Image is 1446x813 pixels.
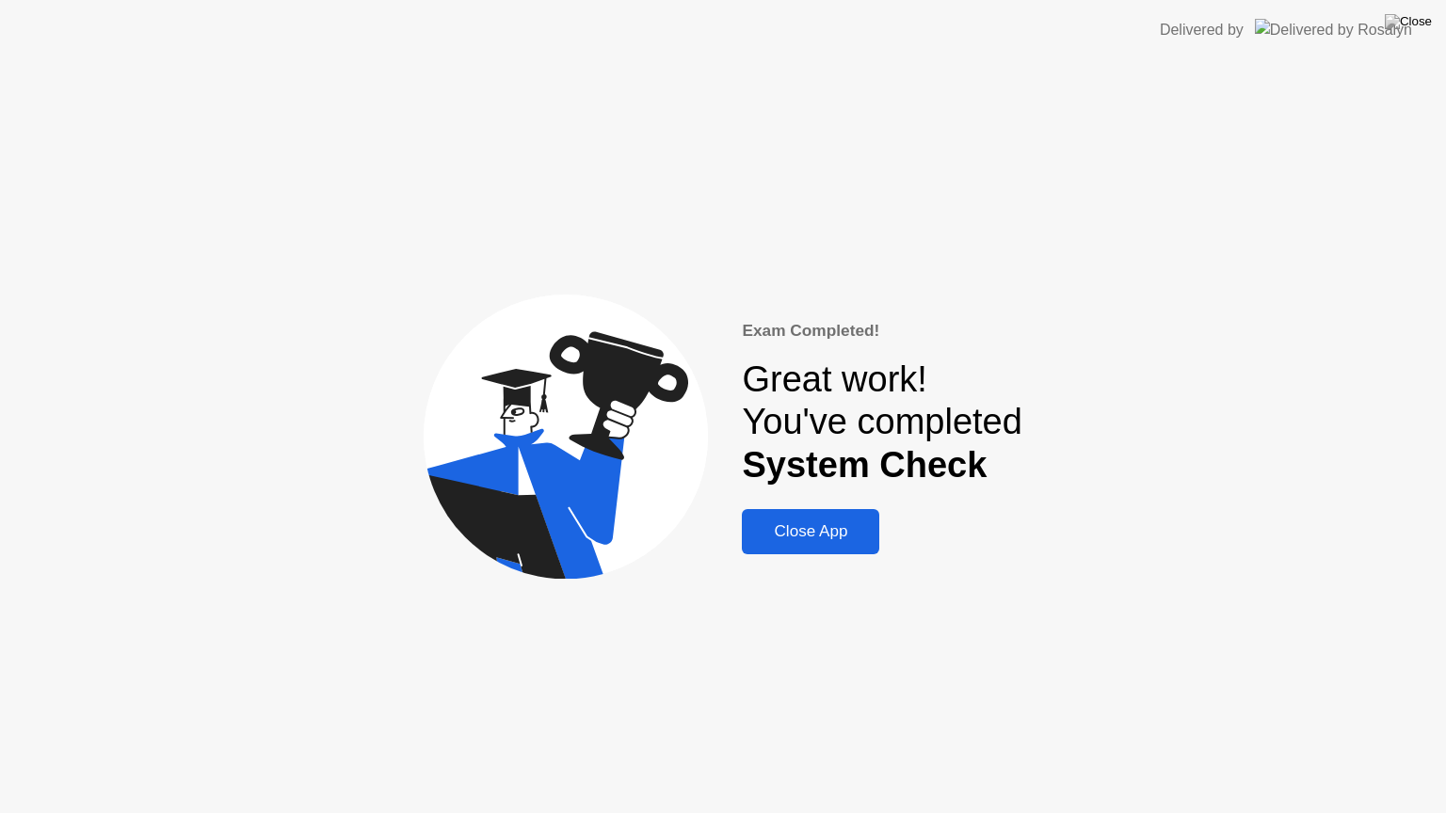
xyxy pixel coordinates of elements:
[742,445,987,485] b: System Check
[1255,19,1412,40] img: Delivered by Rosalyn
[747,522,874,541] div: Close App
[742,509,879,554] button: Close App
[1385,14,1432,29] img: Close
[742,359,1021,487] div: Great work! You've completed
[742,319,1021,343] div: Exam Completed!
[1160,19,1244,41] div: Delivered by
